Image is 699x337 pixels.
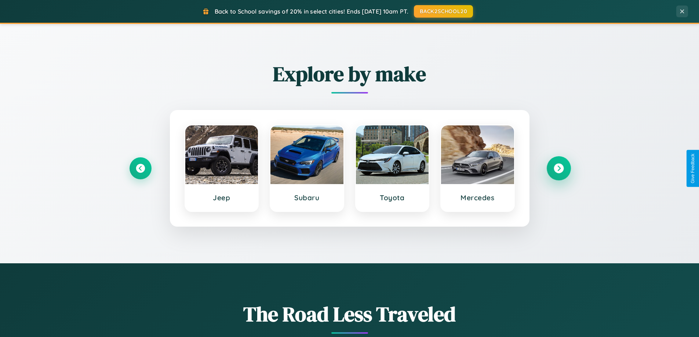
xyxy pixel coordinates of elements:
[448,193,507,202] h3: Mercedes
[278,193,336,202] h3: Subaru
[414,5,473,18] button: BACK2SCHOOL20
[363,193,422,202] h3: Toyota
[130,300,570,328] h1: The Road Less Traveled
[690,154,695,183] div: Give Feedback
[193,193,251,202] h3: Jeep
[130,60,570,88] h2: Explore by make
[215,8,408,15] span: Back to School savings of 20% in select cities! Ends [DATE] 10am PT.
